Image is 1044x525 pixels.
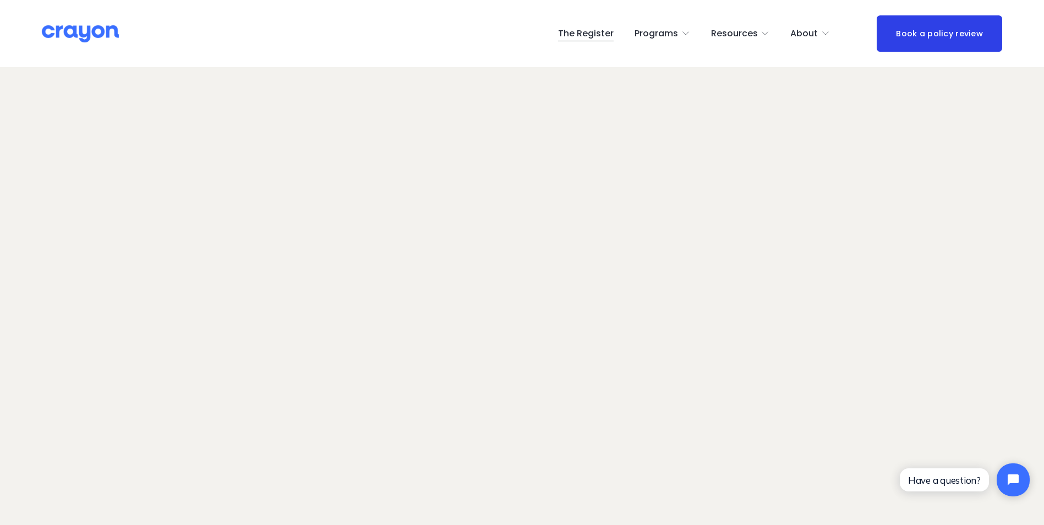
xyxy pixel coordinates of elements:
[790,26,818,42] span: About
[711,26,758,42] span: Resources
[711,25,770,42] a: folder dropdown
[635,25,690,42] a: folder dropdown
[558,25,614,42] a: The Register
[790,25,830,42] a: folder dropdown
[890,454,1039,506] iframe: Tidio Chat
[635,26,678,42] span: Programs
[42,24,119,43] img: Crayon
[877,15,1002,51] a: Book a policy review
